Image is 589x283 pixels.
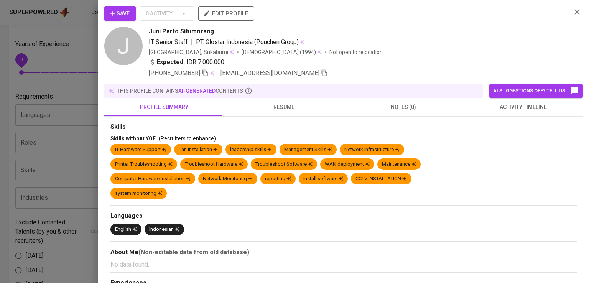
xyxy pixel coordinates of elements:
[110,135,156,141] span: Skills without YOE
[149,58,224,67] div: IDR 7.000.000
[468,102,578,112] span: activity timeline
[255,161,313,168] div: Troubleshoot Software
[191,38,193,47] span: |
[242,48,300,56] span: [DEMOGRAPHIC_DATA]
[159,135,216,141] span: (Recruiters to enhance)
[115,190,162,197] div: system monitoring
[344,146,400,153] div: Network Infrastructure
[149,48,234,56] div: [GEOGRAPHIC_DATA], Sukabumi
[149,226,179,233] div: Indonesian
[115,146,166,153] div: IT Hardware Support
[198,10,254,16] a: edit profile
[220,69,319,77] span: [EMAIL_ADDRESS][DOMAIN_NAME]
[489,84,583,98] button: AI suggestions off? Tell us!
[230,146,272,153] div: leadership skills
[110,9,130,18] span: Save
[110,212,577,220] div: Languages
[284,146,332,153] div: Management Skills
[204,8,248,18] span: edit profile
[115,226,137,233] div: English
[242,48,322,56] div: (1994)
[179,146,218,153] div: Lan Installation
[109,102,219,112] span: profile summary
[138,248,249,256] b: (Non-editable data from old database)
[110,123,577,132] div: Skills
[229,102,339,112] span: resume
[348,102,459,112] span: notes (0)
[104,6,136,21] button: Save
[329,48,383,56] p: Not open to relocation
[493,86,579,95] span: AI suggestions off? Tell us!
[185,161,243,168] div: Troubleshoot Hardware
[149,69,200,77] span: [PHONE_NUMBER]
[110,248,577,257] div: About Me
[178,88,216,94] span: AI-generated
[115,161,173,168] div: Printer Troubleshooting
[382,161,416,168] div: Maintenance
[115,175,191,183] div: Computer Hardware Installation
[156,58,185,67] b: Expected:
[104,27,143,65] div: J
[110,260,577,269] p: No data found.
[149,27,214,36] span: Juni Parto Situmorang
[265,175,291,183] div: reporting
[203,175,253,183] div: Network Monitoring
[117,87,243,95] p: this profile contains contents
[355,175,407,183] div: CCTV INSTALLATION
[325,161,370,168] div: WAN deployment
[149,38,188,46] span: IT Senior Staff
[198,6,254,21] button: edit profile
[303,175,343,183] div: Install software
[196,38,299,46] span: PT. Glostar Indonesia (Pouchen Group)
